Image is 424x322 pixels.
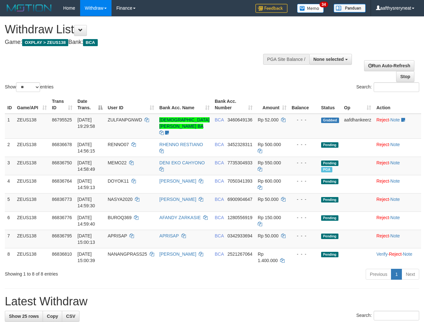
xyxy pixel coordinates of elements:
a: Reject [389,252,402,257]
span: Pending [321,215,338,221]
th: User ID: activate to sort column ascending [105,95,157,114]
td: ZEUS138 [14,211,49,230]
a: AFANDY ZARKASIE [159,215,201,220]
div: - - - [292,214,316,221]
a: Note [390,215,400,220]
img: MOTION_logo.png [5,3,54,13]
span: BCA [215,160,224,165]
td: ZEUS138 [14,175,49,193]
span: Pending [321,142,338,148]
span: 86836678 [52,142,72,147]
th: Op: activate to sort column ascending [342,95,374,114]
td: 1 [5,114,14,139]
td: ZEUS138 [14,230,49,248]
a: Verify [376,252,387,257]
span: Copy 7735304933 to clipboard [228,160,253,165]
span: BCA [215,178,224,184]
button: None selected [309,54,352,65]
span: OXPLAY > ZEUS138 [22,39,68,46]
img: panduan.png [334,4,366,12]
td: ZEUS138 [14,138,49,157]
a: Previous [366,269,391,280]
div: - - - [292,178,316,184]
th: ID [5,95,14,114]
td: ZEUS138 [14,248,49,266]
span: [DATE] 15:00:39 [78,252,95,263]
span: Copy 3460649136 to clipboard [228,117,253,122]
span: Copy 2521267064 to clipboard [228,252,253,257]
span: DOYOK11 [108,178,129,184]
th: Bank Acc. Name: activate to sort column ascending [157,95,212,114]
a: Reject [376,178,389,184]
a: Copy [43,311,62,322]
input: Search: [374,82,419,92]
a: Note [390,197,400,202]
span: Marked by aafnoeunsreypich [321,167,332,172]
td: · [374,175,421,193]
span: RENNO07 [108,142,129,147]
td: ZEUS138 [14,114,49,139]
a: Reject [376,160,389,165]
span: Rp 150.000 [258,215,281,220]
span: BCA [215,197,224,202]
td: 8 [5,248,14,266]
th: Date Trans.: activate to sort column descending [75,95,105,114]
div: - - - [292,117,316,123]
span: Rp 50.000 [258,233,279,238]
span: APRISAP [108,233,127,238]
span: Show 25 rows [9,314,39,319]
td: · [374,114,421,139]
span: BCA [215,117,224,122]
a: Note [390,160,400,165]
a: RHENNO RESTIANO [159,142,203,147]
th: Trans ID: activate to sort column ascending [49,95,75,114]
span: BCA [215,142,224,147]
span: 34 [320,2,328,7]
span: Rp 550.000 [258,160,281,165]
a: [PERSON_NAME] [159,178,196,184]
span: 86836810 [52,252,72,257]
th: Bank Acc. Number: activate to sort column ascending [212,95,255,114]
div: - - - [292,233,316,239]
a: Note [403,252,412,257]
span: 86836773 [52,197,72,202]
a: Reject [376,233,389,238]
a: [PERSON_NAME] [159,252,196,257]
span: [DATE] 14:58:49 [78,160,95,172]
a: Show 25 rows [5,311,43,322]
a: Run Auto-Refresh [364,60,414,71]
td: · [374,138,421,157]
a: Reject [376,142,389,147]
a: APRISAP [159,233,179,238]
img: Feedback.jpg [255,4,287,13]
a: 1 [391,269,402,280]
span: [DATE] 14:59:40 [78,215,95,227]
td: 7 [5,230,14,248]
span: 86836764 [52,178,72,184]
td: aafdhankeerz [342,114,374,139]
span: Copy 6900904647 to clipboard [228,197,253,202]
a: Note [390,117,400,122]
a: Stop [396,71,414,82]
span: NANANGPRASS25 [108,252,147,257]
span: [DATE] 14:59:30 [78,197,95,208]
span: Pending [321,234,338,239]
span: [DATE] 19:29:58 [78,117,95,129]
span: Copy [47,314,58,319]
th: Balance [289,95,319,114]
a: Note [390,142,400,147]
th: Action [374,95,421,114]
a: Reject [376,197,389,202]
span: None selected [313,57,344,62]
span: NASYA2020 [108,197,133,202]
span: 86836750 [52,160,72,165]
a: [PERSON_NAME] [159,197,196,202]
h1: Withdraw List [5,23,276,36]
span: ZULFANPGNWD [108,117,142,122]
td: 5 [5,193,14,211]
span: 86795525 [52,117,72,122]
input: Search: [374,311,419,320]
td: · [374,193,421,211]
span: 86836776 [52,215,72,220]
a: DENI EKO CAHYONO [159,160,205,165]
